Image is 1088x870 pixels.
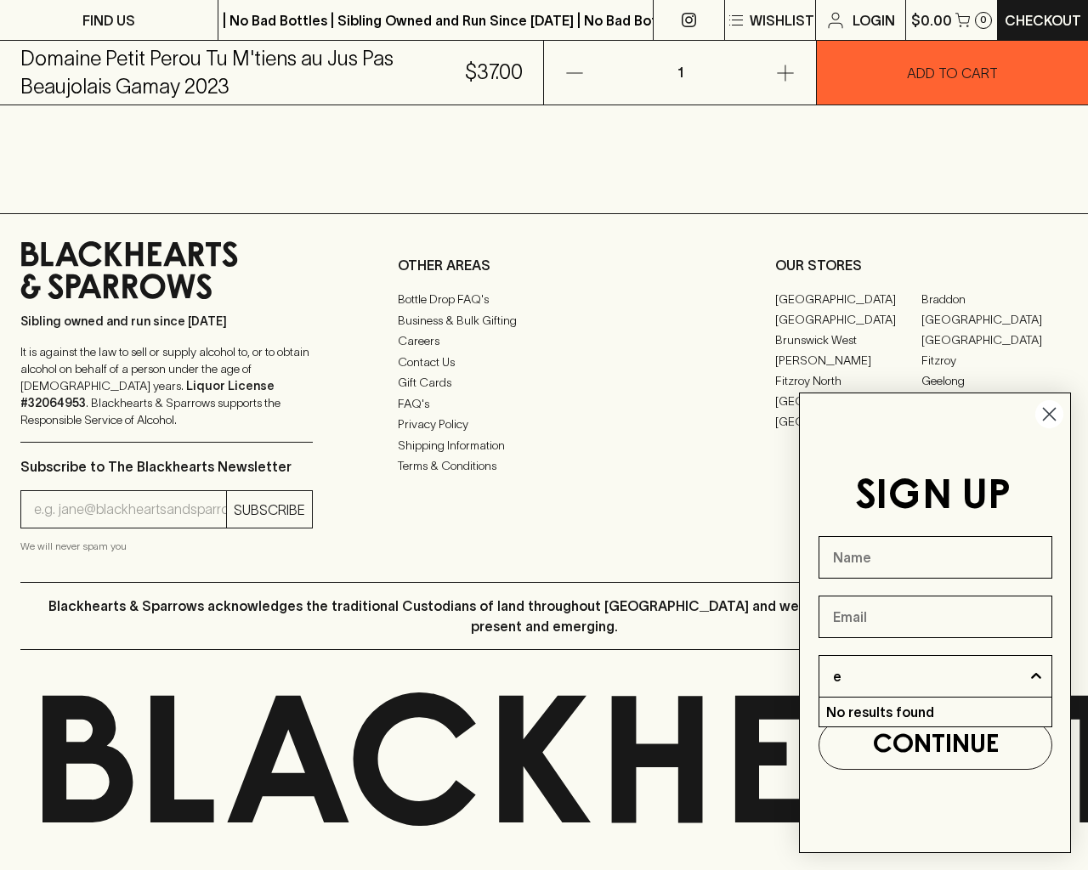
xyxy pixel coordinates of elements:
h5: $37.00 [465,59,523,86]
a: Terms & Conditions [398,455,690,476]
p: We will never spam you [20,538,313,555]
input: I wanna know more about... [833,656,1028,697]
a: Brunswick West [775,330,921,350]
p: Login [853,10,895,31]
h5: Domaine Petit Perou Tu M'tiens au Jus Pas Beaujolais Gamay 2023 [20,45,465,99]
a: Privacy Policy [398,414,690,434]
div: No results found [819,698,1051,726]
a: [PERSON_NAME] [775,350,921,370]
a: [GEOGRAPHIC_DATA] [775,411,921,432]
p: OTHER AREAS [398,255,690,275]
a: FAQ's [398,393,690,414]
a: [GEOGRAPHIC_DATA] [921,330,1068,350]
p: SUBSCRIBE [234,500,305,520]
a: [GEOGRAPHIC_DATA] [775,309,921,330]
input: Name [819,536,1052,579]
button: SUBSCRIBE [227,491,312,528]
a: Contact Us [398,352,690,372]
div: FLYOUT Form [782,376,1088,870]
p: 1 [660,41,700,105]
a: Fitzroy [921,350,1068,370]
p: Subscribe to The Blackhearts Newsletter [20,456,313,477]
input: e.g. jane@blackheartsandsparrows.com.au [34,496,226,523]
p: Sibling owned and run since [DATE] [20,313,313,330]
a: Gift Cards [398,372,690,393]
button: CONTINUE [819,720,1052,770]
button: ADD TO CART [817,41,1088,105]
a: [GEOGRAPHIC_DATA] [775,289,921,309]
p: Blackhearts & Sparrows acknowledges the traditional Custodians of land throughout [GEOGRAPHIC_DAT... [33,596,1055,636]
p: FIND US [82,10,135,31]
a: [GEOGRAPHIC_DATA] [921,309,1068,330]
p: 0 [980,15,987,25]
a: Careers [398,330,690,351]
p: Wishlist [750,10,814,31]
span: SIGN UP [855,477,1011,517]
p: $0.00 [911,10,952,31]
button: Show Options [1028,656,1045,697]
a: Shipping Information [398,435,690,455]
a: Fitzroy North [775,370,921,391]
a: [GEOGRAPHIC_DATA] [775,391,921,411]
p: It is against the law to sell or supply alcohol to, or to obtain alcohol on behalf of a person un... [20,343,313,428]
a: Bottle Drop FAQ's [398,289,690,309]
input: Email [819,596,1052,638]
button: Close dialog [1034,399,1064,429]
p: OUR STORES [775,255,1068,275]
a: Braddon [921,289,1068,309]
a: Geelong [921,370,1068,391]
p: ADD TO CART [907,63,998,83]
a: Business & Bulk Gifting [398,310,690,330]
p: Checkout [1005,10,1081,31]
